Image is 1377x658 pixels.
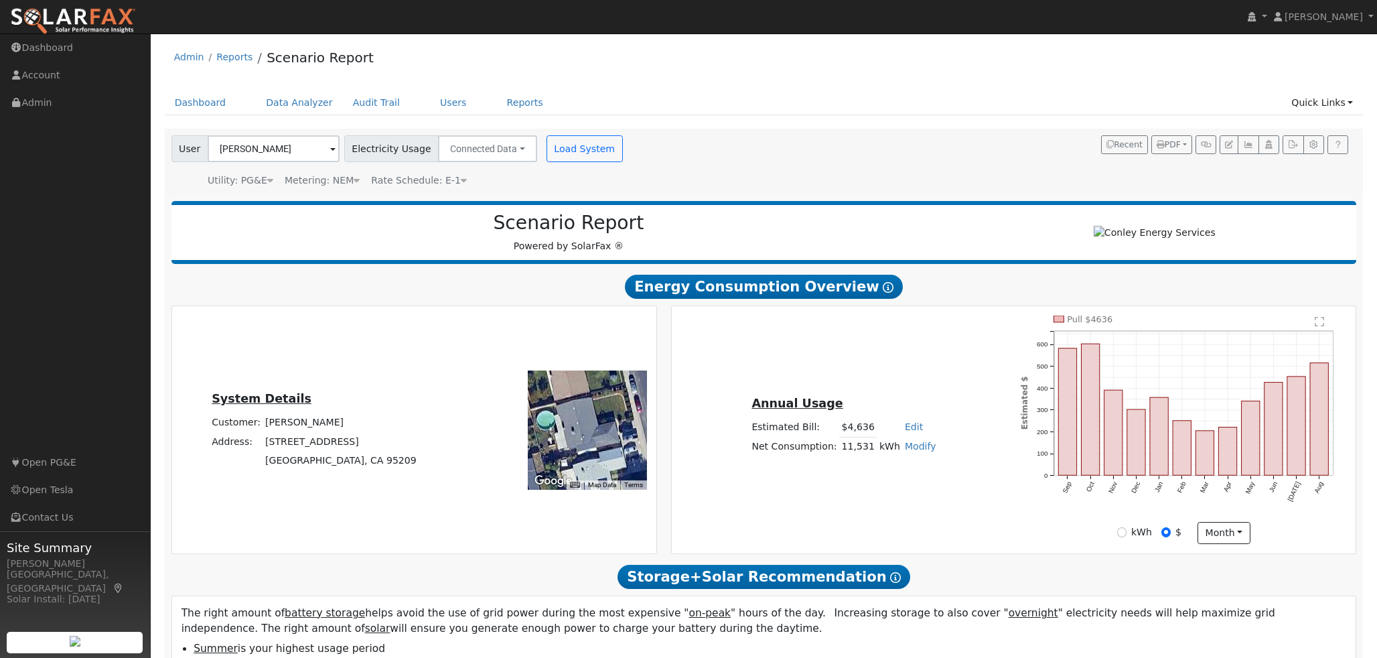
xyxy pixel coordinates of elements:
text: 500 [1037,363,1048,370]
a: Data Analyzer [256,90,343,115]
rect: onclick="" [1287,377,1305,475]
text: Nov [1107,480,1118,495]
text: 0 [1044,472,1048,479]
text:  [1315,316,1325,327]
text: 200 [1037,428,1048,436]
td: Estimated Bill: [749,418,839,438]
i: Show Help [890,572,901,583]
rect: onclick="" [1059,348,1077,476]
text: 600 [1037,340,1048,348]
button: PDF [1151,135,1192,154]
td: Net Consumption: [749,437,839,456]
a: Map [113,583,125,594]
td: kWh [877,437,902,456]
img: retrieve [70,636,80,647]
button: Multi-Series Graph [1238,135,1258,154]
text: Apr [1222,480,1234,492]
text: Dec [1130,480,1141,495]
text: Feb [1176,480,1187,495]
u: on-peak [688,607,731,619]
span: User [171,135,208,162]
a: Reports [216,52,252,62]
span: Storage+Solar Recommendation [618,565,910,589]
td: $4,636 [839,418,877,438]
button: Login As [1258,135,1279,154]
text: Jun [1268,480,1279,493]
label: $ [1175,525,1181,539]
td: 11,531 [839,437,877,456]
text: 100 [1037,450,1048,457]
u: overnight [1009,607,1058,619]
img: Conley Energy Services [1094,226,1216,240]
button: Settings [1303,135,1324,154]
button: Load System [547,135,623,162]
a: Audit Trail [343,90,410,115]
td: [PERSON_NAME] [263,413,419,432]
img: Google [531,472,575,490]
li: is your highest usage period [194,641,1346,657]
a: Admin [174,52,204,62]
div: Utility: PG&E [208,174,273,188]
input: $ [1161,527,1171,537]
div: [PERSON_NAME] [7,557,143,571]
text: [DATE] [1287,480,1302,503]
rect: onclick="" [1173,421,1191,476]
rect: onclick="" [1196,431,1214,475]
text: May [1244,480,1256,495]
button: Recent [1101,135,1148,154]
rect: onclick="" [1310,363,1328,476]
button: month [1198,522,1250,545]
text: Estimated $ [1020,377,1029,430]
u: battery storage [285,607,365,619]
rect: onclick="" [1150,397,1168,475]
div: Metering: NEM [285,174,360,188]
div: Powered by SolarFax ® [178,212,960,253]
span: Electricity Usage [344,135,439,162]
button: Export Interval Data [1283,135,1303,154]
text: Oct [1085,480,1096,493]
td: Address: [210,432,263,451]
rect: onclick="" [1082,344,1100,475]
span: Alias: E1 [371,175,467,186]
label: kWh [1131,525,1152,539]
input: Select a User [208,135,340,162]
input: kWh [1117,527,1127,537]
a: Users [430,90,477,115]
span: Site Summary [7,539,143,557]
p: The right amount of helps avoid the use of grid power during the most expensive " " hours of the ... [182,606,1347,637]
span: [PERSON_NAME] [1285,11,1363,22]
a: Open this area in Google Maps (opens a new window) [531,472,575,490]
i: Show Help [883,282,893,293]
div: [GEOGRAPHIC_DATA], [GEOGRAPHIC_DATA] [7,568,143,596]
u: System Details [212,392,311,405]
img: SolarFax [10,7,136,36]
text: Mar [1199,480,1210,494]
button: Map Data [588,480,616,490]
a: Help Link [1327,135,1348,154]
text: Jan [1153,480,1165,493]
a: Scenario Report [267,50,374,66]
u: Annual Usage [751,397,843,410]
text: 400 [1037,385,1048,392]
td: [STREET_ADDRESS] [263,432,419,451]
rect: onclick="" [1219,427,1237,476]
text: Sep [1062,480,1074,495]
a: Quick Links [1281,90,1363,115]
a: Terms (opens in new tab) [624,481,643,488]
button: Connected Data [438,135,537,162]
rect: onclick="" [1242,401,1260,476]
button: Edit User [1220,135,1238,154]
button: Keyboard shortcuts [570,480,579,490]
a: Modify [905,441,936,452]
u: solar [365,622,390,635]
span: PDF [1157,140,1181,149]
a: Edit [905,421,923,432]
div: Solar Install: [DATE] [7,592,143,606]
span: Energy Consumption Overview [625,275,902,299]
a: Reports [497,90,553,115]
text: 300 [1037,406,1048,413]
u: Summer [194,643,238,655]
rect: onclick="" [1104,390,1122,475]
button: Generate Report Link [1195,135,1216,154]
a: Dashboard [165,90,236,115]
